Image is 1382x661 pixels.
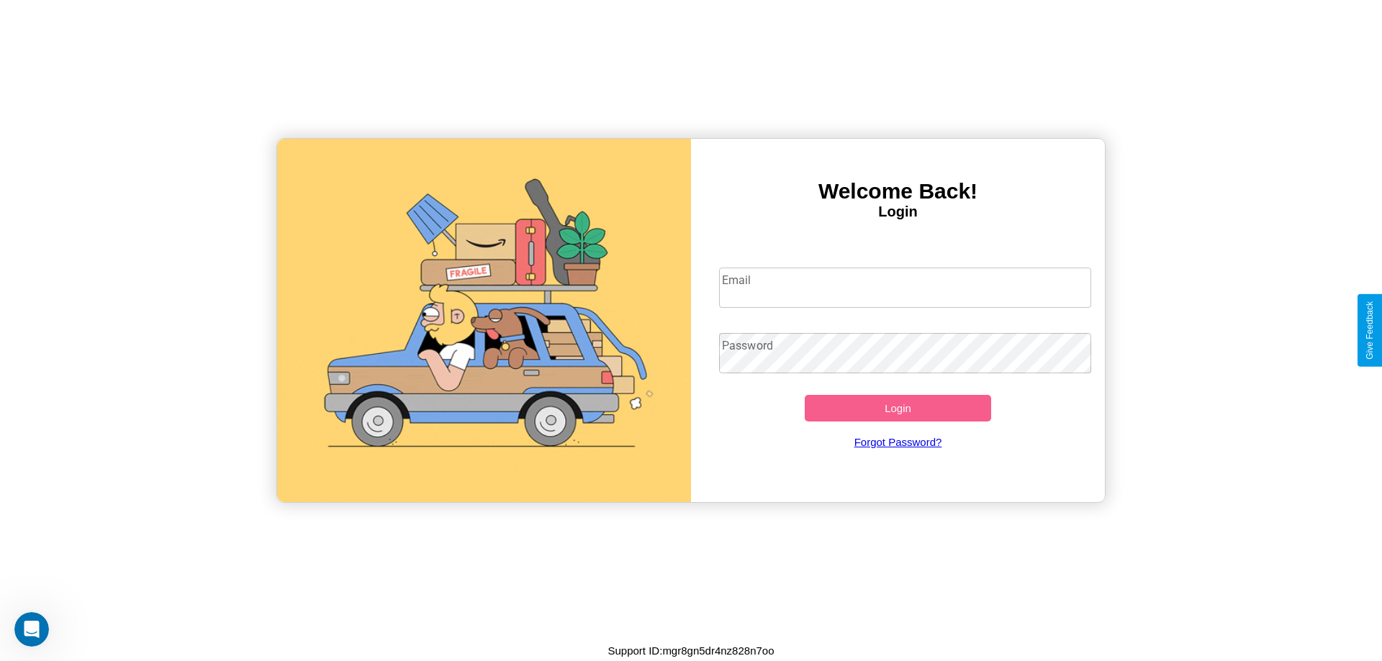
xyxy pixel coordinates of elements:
[712,421,1085,462] a: Forgot Password?
[691,179,1105,204] h3: Welcome Back!
[277,139,691,502] img: gif
[691,204,1105,220] h4: Login
[1365,301,1375,360] div: Give Feedback
[608,641,774,660] p: Support ID: mgr8gn5dr4nz828n7oo
[805,395,991,421] button: Login
[14,612,49,647] iframe: Intercom live chat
